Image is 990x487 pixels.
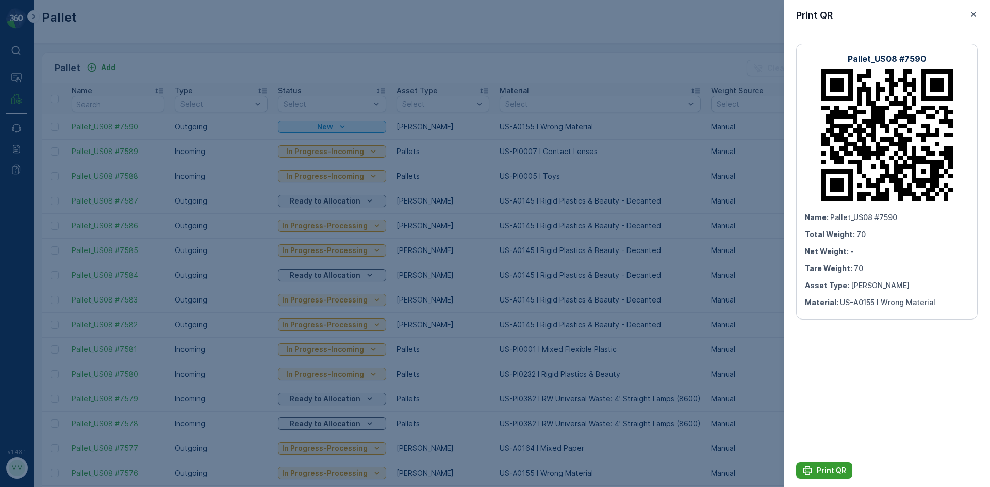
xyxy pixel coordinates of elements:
[455,289,533,301] p: Pallet_US08 #7583
[840,298,935,307] span: US-A0155 I Wrong Material
[34,449,101,458] span: Pallet_US08 #7583
[34,169,101,178] span: Pallet_US08 #7582
[817,465,846,476] p: Print QR
[854,264,863,273] span: 70
[805,247,850,256] span: Net Weight :
[54,203,58,212] span: -
[9,237,55,246] span: Asset Type :
[805,298,840,307] span: Material :
[9,466,60,475] span: Total Weight :
[805,213,830,222] span: Name :
[856,230,866,239] span: 70
[830,213,897,222] span: Pallet_US08 #7590
[850,247,854,256] span: -
[851,281,910,290] span: [PERSON_NAME]
[805,264,854,273] span: Tare Weight :
[455,9,533,21] p: Pallet_US08 #7582
[805,230,856,239] span: Total Weight :
[60,186,70,195] span: 70
[796,8,833,23] p: Print QR
[9,186,60,195] span: Total Weight :
[9,169,34,178] span: Name :
[55,237,113,246] span: [PERSON_NAME]
[9,449,34,458] span: Name :
[60,466,70,475] span: 70
[805,281,851,290] span: Asset Type :
[9,203,54,212] span: Net Weight :
[44,254,210,263] span: US-A0145 I Rigid Plastics & Beauty - Decanted
[9,220,58,229] span: Tare Weight :
[58,220,67,229] span: 70
[848,53,926,65] p: Pallet_US08 #7590
[9,254,44,263] span: Material :
[796,462,852,479] button: Print QR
